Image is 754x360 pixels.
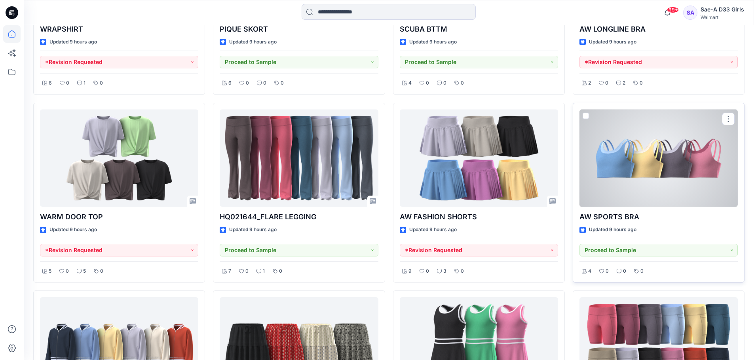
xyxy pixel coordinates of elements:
p: AW FASHION SHORTS [400,211,558,222]
p: Updated 9 hours ago [49,226,97,234]
p: PIQUE SKORT [220,24,378,35]
p: 0 [100,267,103,275]
p: 4 [408,79,412,87]
p: 0 [263,79,266,87]
p: 4 [588,267,591,275]
p: 0 [461,267,464,275]
p: 0 [605,79,608,87]
p: HQ021644_FLARE LEGGING [220,211,378,222]
p: Updated 9 hours ago [229,38,277,46]
p: 6 [228,79,232,87]
p: 9 [408,267,412,275]
a: AW FASHION SHORTS [400,109,558,207]
p: SCUBA BTTM [400,24,558,35]
p: 6 [49,79,52,87]
div: SA [683,6,697,20]
p: Updated 9 hours ago [589,226,636,234]
p: 0 [426,267,429,275]
p: 0 [66,267,69,275]
div: Sae-A D33 Girls [701,5,744,14]
p: 0 [100,79,103,87]
p: AW LONGLINE BRA [579,24,738,35]
p: 0 [281,79,284,87]
p: Updated 9 hours ago [409,226,457,234]
p: 0 [66,79,69,87]
span: 99+ [667,7,679,13]
p: 1 [263,267,265,275]
p: 0 [245,267,249,275]
p: 1 [84,79,85,87]
p: 0 [623,267,626,275]
p: 0 [461,79,464,87]
p: WRAPSHIRT [40,24,198,35]
p: 0 [246,79,249,87]
p: AW SPORTS BRA [579,211,738,222]
div: Walmart [701,14,744,20]
p: 0 [606,267,609,275]
p: Updated 9 hours ago [49,38,97,46]
p: 2 [588,79,591,87]
p: Updated 9 hours ago [409,38,457,46]
p: 0 [640,79,643,87]
a: AW SPORTS BRA [579,109,738,207]
p: 0 [426,79,429,87]
p: 7 [228,267,231,275]
p: 0 [279,267,282,275]
p: WARM DOOR TOP [40,211,198,222]
p: 3 [443,267,446,275]
p: 5 [83,267,86,275]
p: 5 [49,267,51,275]
p: 0 [640,267,644,275]
p: 2 [623,79,625,87]
a: WARM DOOR TOP [40,109,198,207]
p: 0 [443,79,446,87]
p: Updated 9 hours ago [229,226,277,234]
a: HQ021644_FLARE LEGGING [220,109,378,207]
p: Updated 9 hours ago [589,38,636,46]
